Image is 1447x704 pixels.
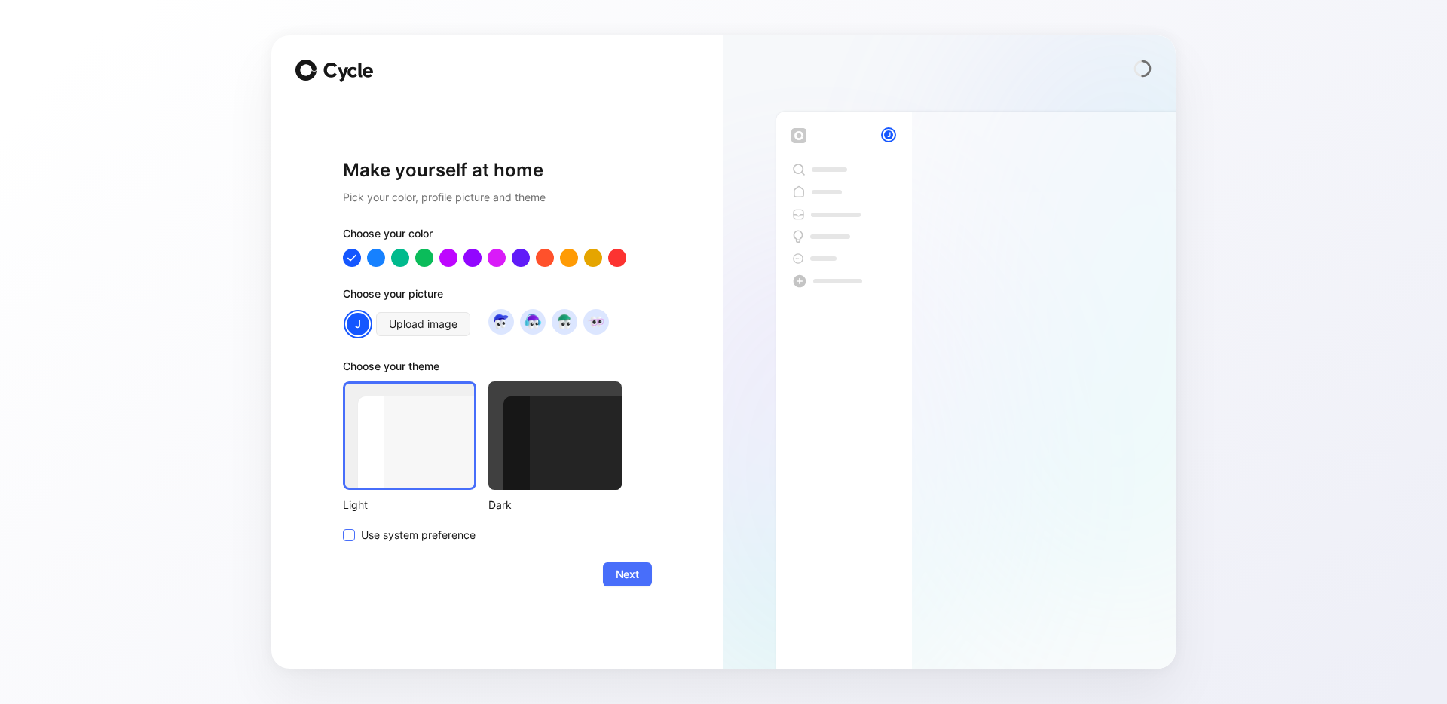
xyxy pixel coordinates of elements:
[376,312,470,336] button: Upload image
[791,128,806,143] img: workspace-default-logo-wX5zAyuM.png
[522,311,543,332] img: avatar
[603,562,652,586] button: Next
[343,496,476,514] div: Light
[554,311,574,332] img: avatar
[345,311,371,337] div: J
[586,311,606,332] img: avatar
[616,565,639,583] span: Next
[491,311,511,332] img: avatar
[343,225,652,249] div: Choose your color
[883,129,895,141] div: J
[343,285,652,309] div: Choose your picture
[343,188,652,207] h2: Pick your color, profile picture and theme
[343,357,622,381] div: Choose your theme
[361,526,476,544] span: Use system preference
[389,315,457,333] span: Upload image
[343,158,652,182] h1: Make yourself at home
[488,496,622,514] div: Dark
